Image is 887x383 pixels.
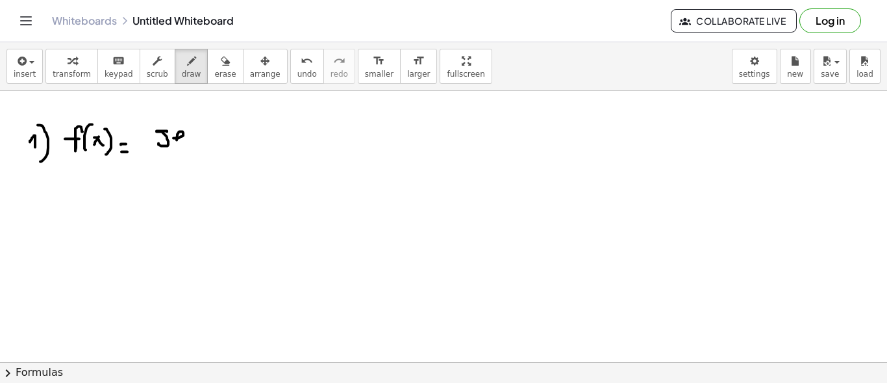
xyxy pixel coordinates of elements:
span: Collaborate Live [682,15,786,27]
button: transform [45,49,98,84]
span: fullscreen [447,70,484,79]
span: keypad [105,70,133,79]
span: redo [331,70,348,79]
button: scrub [140,49,175,84]
button: fullscreen [440,49,492,84]
span: insert [14,70,36,79]
span: arrange [250,70,281,79]
a: Whiteboards [52,14,117,27]
button: redoredo [323,49,355,84]
i: format_size [412,53,425,69]
span: smaller [365,70,394,79]
i: keyboard [112,53,125,69]
span: new [787,70,803,79]
button: save [814,49,847,84]
button: format_sizelarger [400,49,437,84]
span: load [856,70,873,79]
span: draw [182,70,201,79]
button: format_sizesmaller [358,49,401,84]
span: larger [407,70,430,79]
button: draw [175,49,208,84]
span: settings [739,70,770,79]
button: Log in [799,8,861,33]
button: Collaborate Live [671,9,797,33]
span: transform [53,70,91,79]
button: settings [732,49,777,84]
i: redo [333,53,345,69]
button: erase [207,49,243,84]
button: undoundo [290,49,324,84]
button: insert [6,49,43,84]
button: arrange [243,49,288,84]
i: undo [301,53,313,69]
button: Toggle navigation [16,10,36,31]
span: erase [214,70,236,79]
span: undo [297,70,317,79]
span: scrub [147,70,168,79]
button: new [780,49,811,84]
button: load [849,49,881,84]
button: keyboardkeypad [97,49,140,84]
span: save [821,70,839,79]
i: format_size [373,53,385,69]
